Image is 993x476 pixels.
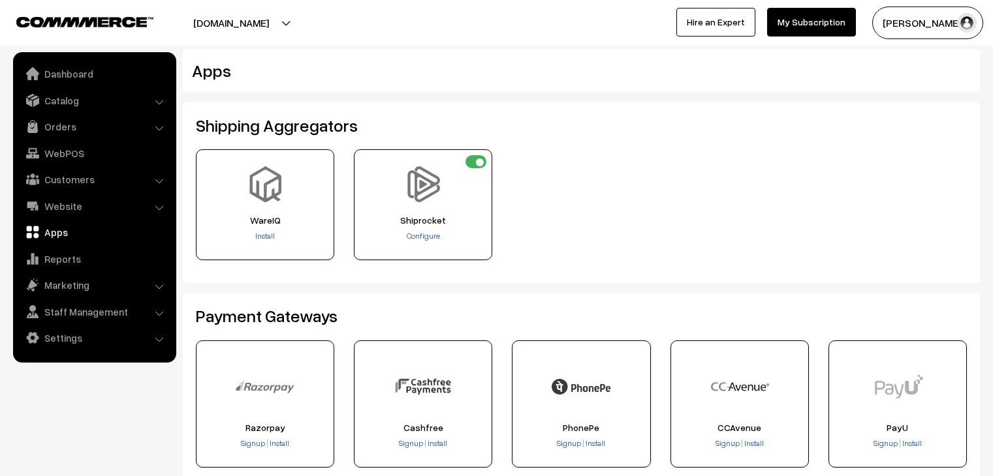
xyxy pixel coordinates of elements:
a: Signup [874,438,899,448]
img: CCAvenue [710,357,769,416]
span: Install [902,438,922,448]
div: | [833,438,962,451]
a: Customers [16,168,172,191]
span: Signup [399,438,423,448]
a: Configure [407,231,440,241]
a: Install [901,438,922,448]
a: Dashboard [16,62,172,85]
span: PhonePe [516,423,646,433]
img: COMMMERCE [16,17,153,27]
a: Marketing [16,273,172,297]
div: | [516,438,646,451]
a: Signup [241,438,266,448]
a: WebPOS [16,141,172,165]
span: WareIQ [200,215,330,226]
img: PhonePe [552,357,610,416]
span: Install [744,438,764,448]
span: PayU [833,423,962,433]
a: Staff Management [16,300,172,323]
a: Install [268,438,289,448]
img: WareIQ [247,166,283,202]
a: Apps [16,220,172,244]
span: Shiprocket [358,215,488,226]
img: Cashfree [394,357,452,416]
a: Orders [16,115,172,138]
div: | [358,438,488,451]
a: Install [743,438,764,448]
img: Razorpay [236,357,294,416]
span: CCAvenue [675,423,804,433]
a: COMMMERCE [16,13,131,29]
a: Install [255,231,275,241]
a: Install [426,438,447,448]
img: Shiprocket [405,166,441,202]
a: My Subscription [767,8,856,37]
h2: Shipping Aggregators [196,115,967,136]
span: Install [270,438,289,448]
button: [PERSON_NAME] [872,7,983,39]
span: Install [428,438,447,448]
img: PayU [868,357,927,416]
span: Signup [241,438,265,448]
a: Signup [716,438,741,448]
span: Razorpay [200,423,330,433]
a: Install [584,438,605,448]
a: Catalog [16,89,172,112]
button: [DOMAIN_NAME] [148,7,315,39]
h2: Payment Gateways [196,306,967,326]
a: Reports [16,247,172,271]
img: user [957,13,977,33]
div: | [675,438,804,451]
a: Signup [399,438,424,448]
div: | [200,438,330,451]
span: Signup [874,438,898,448]
span: Install [586,438,605,448]
a: Settings [16,326,172,350]
a: Website [16,194,172,218]
span: Signup [716,438,740,448]
a: Hire an Expert [676,8,755,37]
span: Signup [557,438,581,448]
a: Signup [557,438,582,448]
h2: Apps [192,61,838,81]
span: Cashfree [358,423,488,433]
